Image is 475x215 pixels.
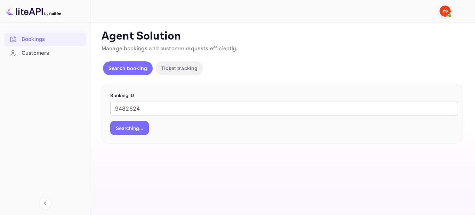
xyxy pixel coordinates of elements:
div: Customers [4,46,86,60]
p: Search booking [108,64,147,72]
button: Searching... [110,121,149,135]
button: Collapse navigation [39,197,51,209]
a: Customers [4,46,86,59]
span: Manage bookings and customer requests efficiently. [102,45,238,52]
p: Ticket tracking [161,64,198,72]
img: LiteAPI logo [6,6,61,17]
div: Bookings [22,35,82,43]
input: Enter Booking ID (e.g., 63782194) [110,102,458,115]
div: Customers [22,49,82,57]
img: Yandex Support [440,6,451,17]
p: Booking ID [110,92,454,99]
a: Bookings [4,33,86,45]
p: Agent Solution [102,29,462,43]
